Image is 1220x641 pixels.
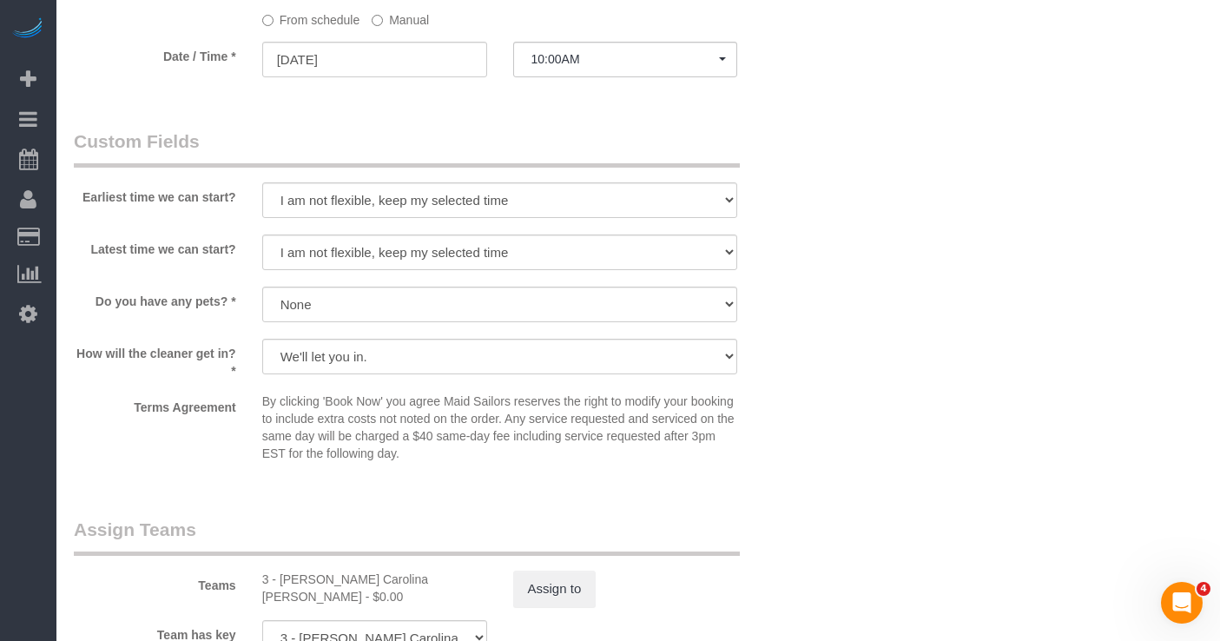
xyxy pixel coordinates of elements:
label: Manual [372,5,429,29]
input: MM/DD/YYYY [262,42,487,77]
button: 10:00AM [513,42,738,77]
button: Assign to [513,571,597,607]
span: 4 [1197,582,1210,596]
legend: Assign Teams [74,517,740,556]
label: Date / Time * [61,42,249,65]
div: 0 hours x $17.00/hour [262,571,487,605]
label: Do you have any pets? * [61,287,249,310]
label: From schedule [262,5,360,29]
label: How will the cleaner get in? * [61,339,249,380]
label: Latest time we can start? [61,235,249,258]
label: Terms Agreement [61,393,249,416]
input: From schedule [262,15,274,26]
label: Earliest time we can start? [61,182,249,206]
input: Manual [372,15,383,26]
label: Teams [61,571,249,594]
img: Automaid Logo [10,17,45,42]
span: 10:00AM [531,52,720,66]
p: By clicking 'Book Now' you agree Maid Sailors reserves the right to modify your booking to includ... [262,393,738,462]
iframe: Intercom live chat [1161,582,1203,624]
legend: Custom Fields [74,129,740,168]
